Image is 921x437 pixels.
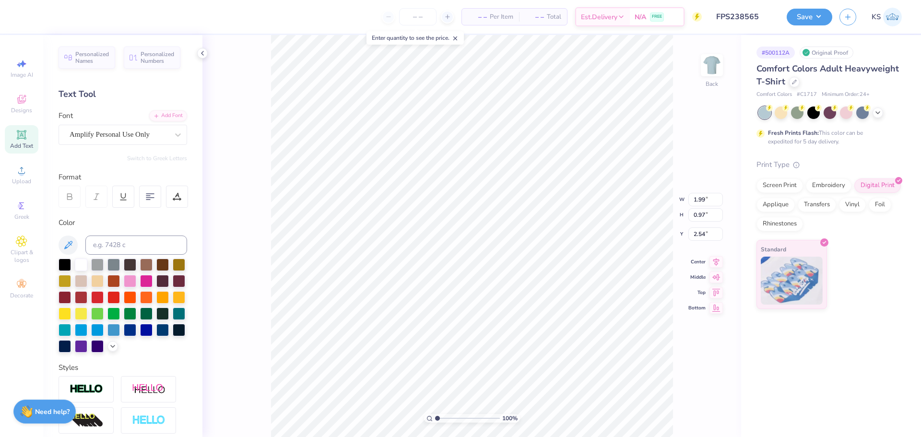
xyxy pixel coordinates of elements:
input: – – [399,8,437,25]
span: Center [688,259,706,265]
img: 3d Illusion [70,413,103,428]
img: Kath Sales [883,8,902,26]
span: Upload [12,177,31,185]
strong: Need help? [35,407,70,416]
span: N/A [635,12,646,22]
span: Designs [11,106,32,114]
button: Switch to Greek Letters [127,154,187,162]
div: This color can be expedited for 5 day delivery. [768,129,886,146]
span: Greek [14,213,29,221]
div: Add Font [149,110,187,121]
div: Screen Print [756,178,803,193]
span: – – [525,12,544,22]
span: KS [872,12,881,23]
span: FREE [652,13,662,20]
img: Stroke [70,384,103,395]
div: Digital Print [854,178,901,193]
span: – – [468,12,487,22]
span: Personalized Names [75,51,109,64]
span: Top [688,289,706,296]
div: Embroidery [806,178,851,193]
span: Est. Delivery [581,12,617,22]
span: Total [547,12,561,22]
div: Original Proof [800,47,853,59]
span: Comfort Colors Adult Heavyweight T-Shirt [756,63,899,87]
span: Image AI [11,71,33,79]
span: Add Text [10,142,33,150]
strong: Fresh Prints Flash: [768,129,819,137]
span: 100 % [502,414,518,423]
span: Decorate [10,292,33,299]
div: # 500112A [756,47,795,59]
span: Comfort Colors [756,91,792,99]
span: Per Item [490,12,513,22]
div: Styles [59,362,187,373]
div: Vinyl [839,198,866,212]
img: Back [702,56,721,75]
span: Clipart & logos [5,248,38,264]
button: Save [787,9,832,25]
div: Format [59,172,188,183]
div: Rhinestones [756,217,803,231]
span: Middle [688,274,706,281]
span: Bottom [688,305,706,311]
label: Font [59,110,73,121]
span: Personalized Numbers [141,51,175,64]
input: Untitled Design [709,7,779,26]
img: Negative Space [132,415,165,426]
div: Color [59,217,187,228]
span: Standard [761,244,786,254]
input: e.g. 7428 c [85,236,187,255]
img: Shadow [132,383,165,395]
img: Standard [761,257,823,305]
div: Print Type [756,159,902,170]
div: Back [706,80,718,88]
div: Transfers [798,198,836,212]
div: Enter quantity to see the price. [366,31,464,45]
div: Applique [756,198,795,212]
span: # C1717 [797,91,817,99]
div: Text Tool [59,88,187,101]
div: Foil [869,198,891,212]
span: Minimum Order: 24 + [822,91,870,99]
a: KS [872,8,902,26]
